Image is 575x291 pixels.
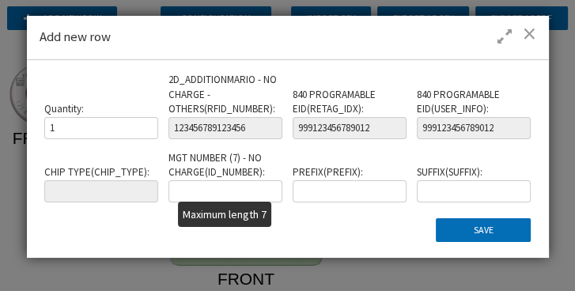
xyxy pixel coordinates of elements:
[417,88,531,139] div: 840 PROGRAMABLE EID ( USER_INFO ) :
[168,73,282,139] div: 2D_ADDITIONMARIO - NO CHARGE - OTHERS ( RFID_NUMBER ) :
[27,16,549,60] div: Add new row
[178,202,271,227] div: Maximum length 7
[436,218,531,242] button: Save
[293,88,407,139] div: 840 PROGRAMABLE EID ( RETAG_IDX ) :
[417,165,531,202] div: SUFFIX ( SUFFIX ) :
[168,151,282,202] div: MGT NUMBER (7) - NO CHARGE ( ID_NUMBER ) :
[44,165,158,202] div: CHIP TYPE ( CHIP_TYPE ) :
[44,102,158,139] div: Quantity :
[293,165,407,202] div: PREFIX ( PREFIX ) :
